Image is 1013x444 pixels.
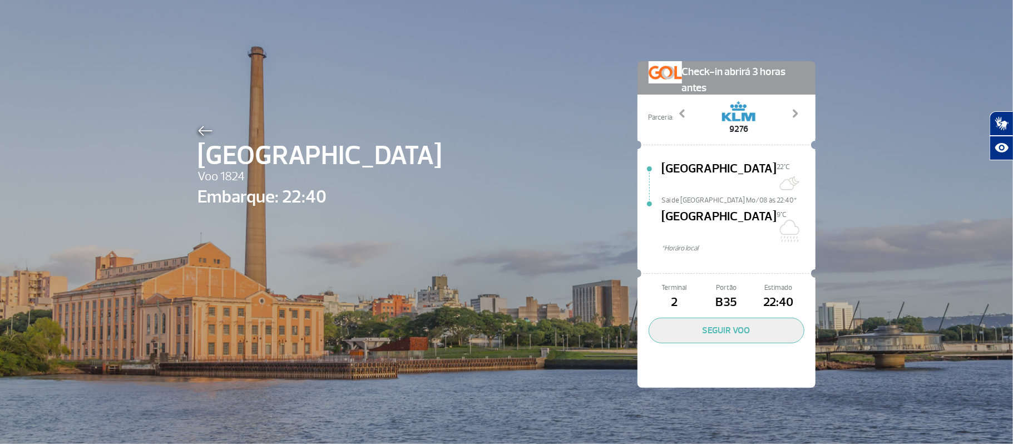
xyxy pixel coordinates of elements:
span: Estimado [752,283,804,293]
img: Nublado [777,220,799,242]
span: Terminal [649,283,700,293]
button: Abrir tradutor de língua de sinais. [990,111,1013,136]
span: Embarque: 22:40 [198,184,442,210]
span: 22:40 [752,293,804,312]
span: Voo 1824 [198,167,442,186]
button: SEGUIR VOO [649,318,804,343]
button: Abrir recursos assistivos. [990,136,1013,160]
span: 22°C [777,162,790,171]
img: Muitas nuvens [777,172,799,194]
span: [GEOGRAPHIC_DATA] [661,160,777,195]
div: Plugin de acessibilidade da Hand Talk. [990,111,1013,160]
span: Check-in abrirá 3 horas antes [682,61,804,96]
span: [GEOGRAPHIC_DATA] [661,208,777,243]
span: Sai de [GEOGRAPHIC_DATA] Mo/08 às 22:40* [661,195,816,203]
span: *Horáro local [661,243,816,254]
span: [GEOGRAPHIC_DATA] [198,136,442,176]
span: 9°C [777,210,787,219]
span: B35 [700,293,752,312]
span: Portão [700,283,752,293]
span: Parceria: [649,112,674,123]
span: 2 [649,293,700,312]
span: 9276 [722,122,755,136]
